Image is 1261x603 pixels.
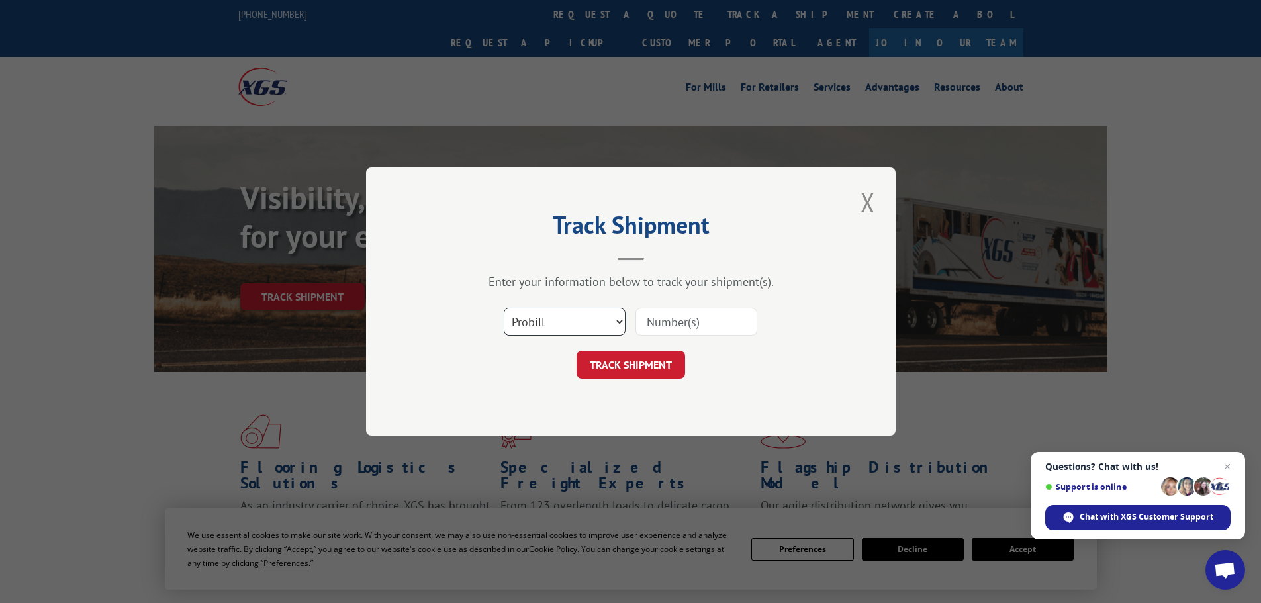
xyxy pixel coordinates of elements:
[1045,461,1231,472] span: Questions? Chat with us!
[432,216,829,241] h2: Track Shipment
[432,274,829,289] div: Enter your information below to track your shipment(s).
[1045,482,1156,492] span: Support is online
[577,351,685,379] button: TRACK SHIPMENT
[1045,505,1231,530] span: Chat with XGS Customer Support
[635,308,757,336] input: Number(s)
[1080,511,1213,523] span: Chat with XGS Customer Support
[1205,550,1245,590] a: Open chat
[857,184,879,220] button: Close modal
